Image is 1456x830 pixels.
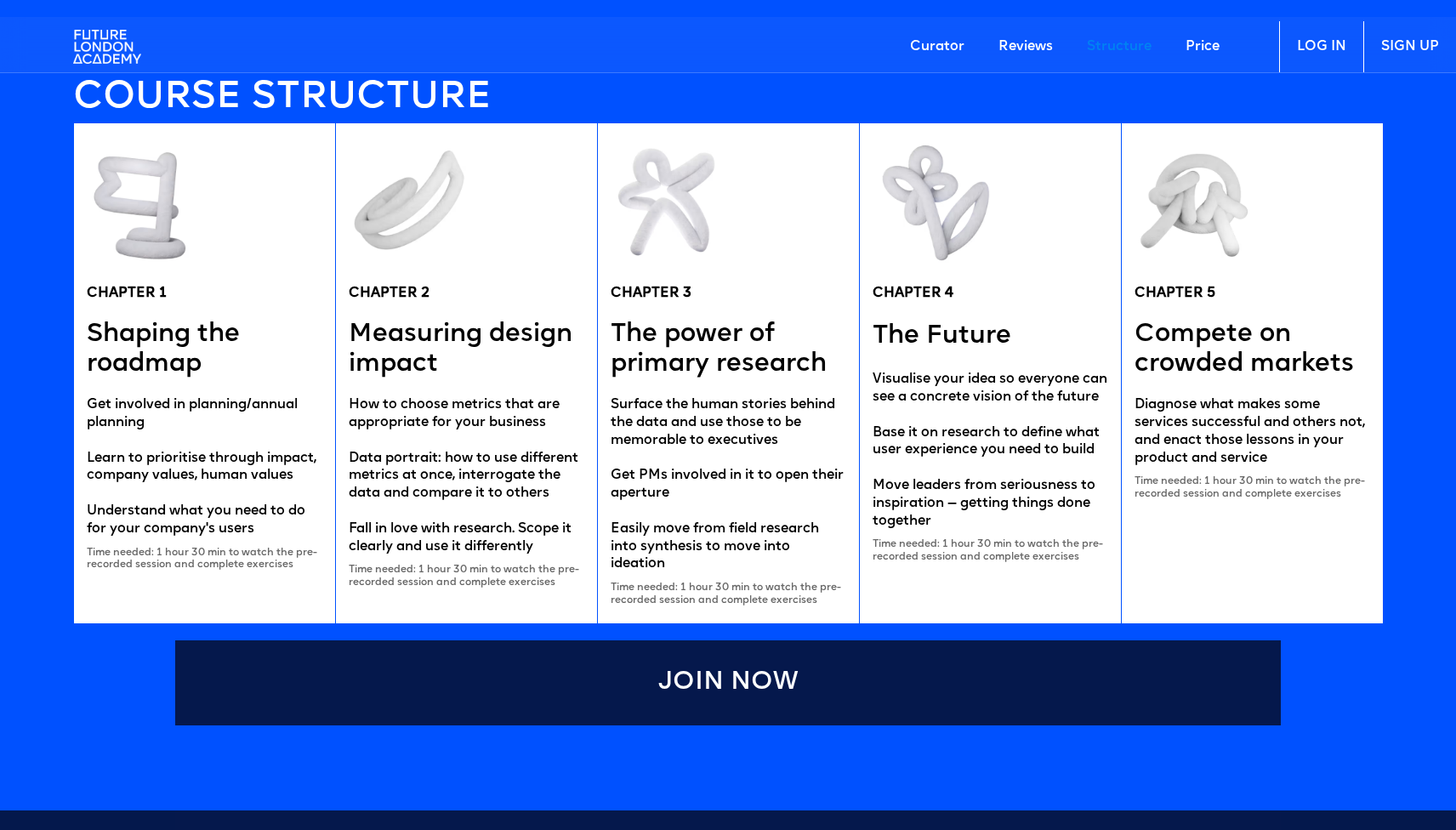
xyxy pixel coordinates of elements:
div: Time needed: 1 hour 30 min to watch the pre-recorded session and complete exercises [349,564,584,588]
h5: CHAPTER 5 [1135,285,1215,303]
h4: Course STRUCTURE [73,81,1384,116]
a: SIGN UP [1363,21,1456,72]
h5: Measuring design impact [349,320,584,379]
div: Time needed: 1 hour 30 min to watch the pre-recorded session and complete exercises [1135,475,1370,500]
div: Time needed: 1 hour 30 min to watch the pre-recorded session and complete exercises [611,582,846,606]
h5: Shaping the roadmap [87,320,322,379]
div: Time needed: 1 hour 30 min to watch the pre-recorded session and complete exercises [87,547,322,571]
h5: The Future [873,320,1011,354]
a: Structure [1070,21,1169,72]
a: Join Now [175,640,1281,725]
div: Diagnose what makes some services successful and others not, and enact those lessons in your prod... [1135,396,1370,467]
a: LOG IN [1279,21,1363,72]
h5: The power of primary research [611,320,846,379]
a: Reviews [981,21,1070,72]
a: Curator [893,21,981,72]
div: Time needed: 1 hour 30 min to watch the pre-recorded session and complete exercises [873,538,1108,563]
h5: Compete on crowded markets [1135,320,1370,379]
a: Price [1169,21,1237,72]
div: Visualise your idea so everyone can see a concrete vision of the future Base it on research to de... [873,371,1108,530]
div: Surface the human stories behind the data and use those to be memorable to executives Get PMs inv... [611,396,846,573]
div: Get involved in planning/annual planning Learn to prioritise through impact, company values, huma... [87,396,322,537]
h5: CHAPTER 2 [349,285,429,303]
h5: CHAPTER 4 [873,285,953,303]
div: How to choose metrics that are appropriate for your business Data portrait: how to use different ... [349,396,584,555]
h5: CHAPTER 3 [611,285,691,303]
h5: CHAPTER 1 [87,285,167,303]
